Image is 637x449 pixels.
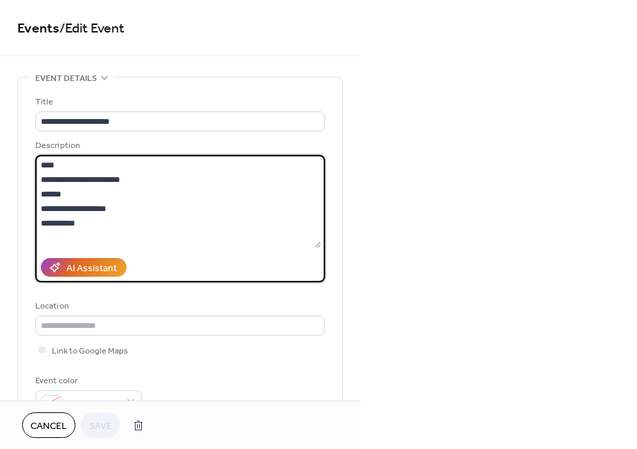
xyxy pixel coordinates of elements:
[22,412,75,438] button: Cancel
[30,419,67,434] span: Cancel
[35,299,322,313] div: Location
[52,344,128,358] span: Link to Google Maps
[35,374,139,388] div: Event color
[59,15,124,42] span: / Edit Event
[17,15,59,42] a: Events
[35,138,322,153] div: Description
[41,258,127,277] button: AI Assistant
[35,95,322,109] div: Title
[35,71,97,86] span: Event details
[66,262,117,276] div: AI Assistant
